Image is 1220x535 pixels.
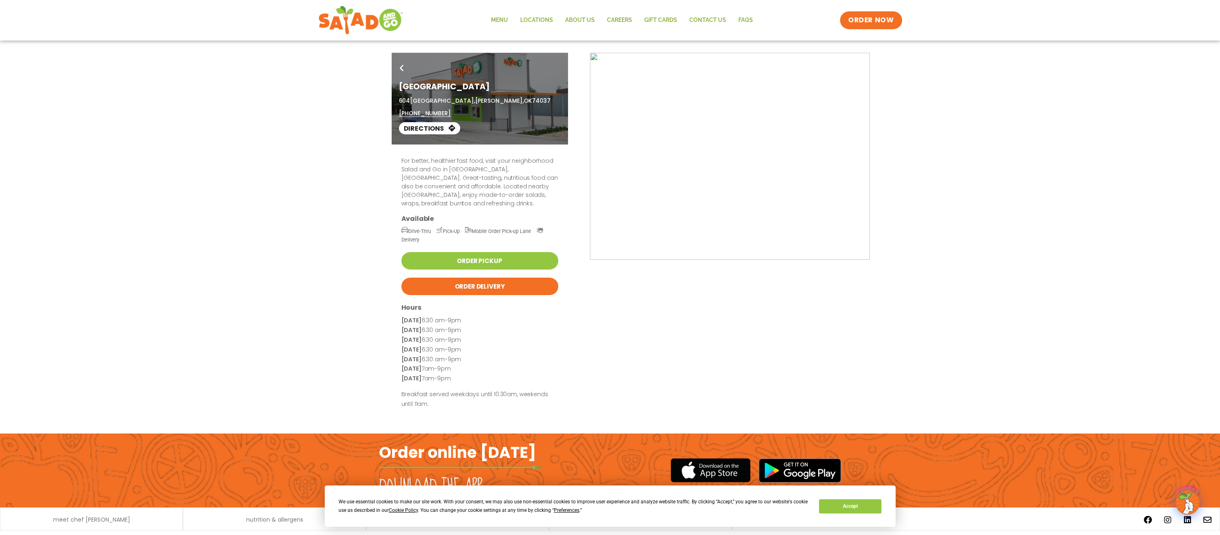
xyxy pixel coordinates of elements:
[401,374,422,382] strong: [DATE]
[399,109,451,118] a: [PHONE_NUMBER]
[401,252,558,270] a: Order Pickup
[401,214,558,223] h3: Available
[401,303,558,312] h3: Hours
[401,335,558,345] p: 6:30 am-9pm
[401,345,558,355] p: 6:30 am-9pm
[819,499,881,513] button: Accept
[325,485,896,527] div: Cookie Consent Prompt
[638,11,683,30] a: GIFT CARDS
[53,517,130,522] a: meet chef [PERSON_NAME]
[410,97,475,105] span: [GEOGRAPHIC_DATA],
[401,326,558,335] p: 6:30 am-9pm
[401,345,422,354] strong: [DATE]
[683,11,732,30] a: Contact Us
[401,278,558,295] a: Order Delivery
[401,374,558,384] p: 7am-9pm
[399,122,460,134] a: Directions
[532,97,550,105] span: 74037
[246,517,303,522] a: nutrition & allergens
[401,336,422,344] strong: [DATE]
[401,228,431,234] span: Drive-Thru
[671,457,750,483] img: appstore
[436,228,460,234] span: Pick-Up
[475,97,524,105] span: [PERSON_NAME],
[401,316,558,326] p: 6:30 am-9pm
[401,355,422,363] strong: [DATE]
[401,326,422,334] strong: [DATE]
[389,507,418,513] span: Cookie Policy
[732,11,759,30] a: FAQs
[514,11,559,30] a: Locations
[401,365,422,373] strong: [DATE]
[401,316,422,324] strong: [DATE]
[399,80,561,93] h1: [GEOGRAPHIC_DATA]
[465,228,532,234] span: Mobile Order Pick-up Lane
[379,465,541,470] img: fork
[559,11,601,30] a: About Us
[379,475,482,498] h2: Download the app
[759,458,841,483] img: google_play
[399,97,410,105] span: 604
[840,11,902,29] a: ORDER NOW
[401,157,558,208] p: For better, healthier fast food, visit your neighborhood Salad and Go in [GEOGRAPHIC_DATA], [GEOG...
[318,4,404,37] img: new-SAG-logo-768×292
[601,11,638,30] a: Careers
[401,355,558,365] p: 6:30 am-9pm
[379,442,536,462] h2: Order online [DATE]
[401,390,558,409] p: Breakfast served weekdays until 10:30am, weekends until 11am.
[524,97,532,105] span: OK
[485,11,759,30] nav: Menu
[848,15,894,25] span: ORDER NOW
[339,498,809,515] div: We use essential cookies to make our site work. With your consent, we may also use non-essential ...
[485,11,514,30] a: Menu
[401,364,558,374] p: 7am-9pm
[554,507,579,513] span: Preferences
